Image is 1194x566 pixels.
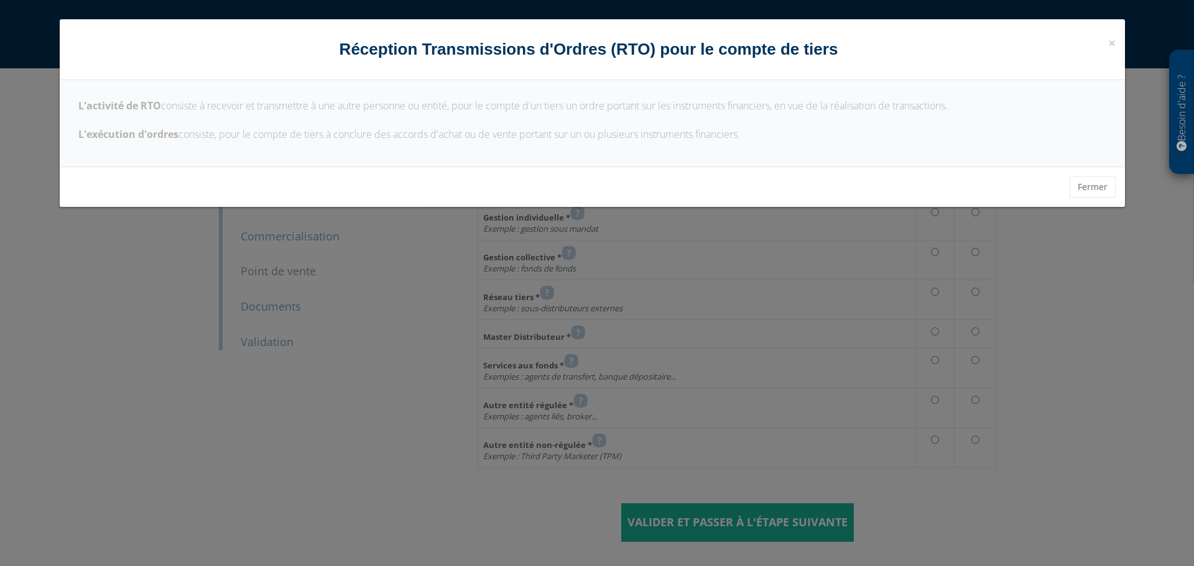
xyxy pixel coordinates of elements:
[78,127,178,141] strong: L'exécution d'ordres
[1070,176,1116,198] button: Fermer
[1175,57,1189,168] p: Besoin d'aide ?
[78,99,1106,142] p: consiste à recevoir et transmettre à une autre personne ou entité, pour le compte d'un tiers un o...
[1108,34,1116,52] span: ×
[69,38,1116,61] h4: Réception Transmissions d'Ordres (RTO) pour le compte de tiers
[78,99,161,112] strong: L'activité de RTO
